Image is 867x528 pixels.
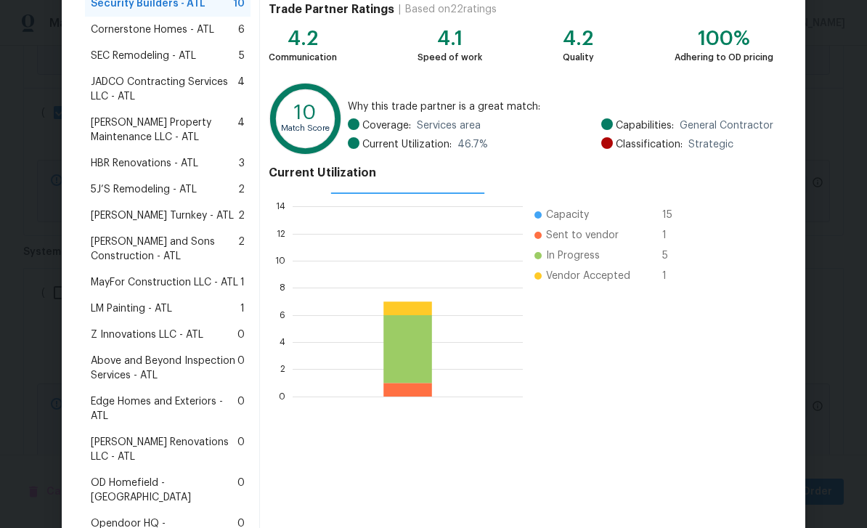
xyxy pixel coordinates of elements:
span: Cornerstone Homes - ATL [91,23,214,37]
span: 0 [237,328,245,342]
span: Above and Beyond Inspection Services - ATL [91,354,237,383]
span: Strategic [688,137,733,152]
span: 0 [237,394,245,423]
span: 5 [239,49,245,63]
text: 10 [275,256,285,265]
span: Vendor Accepted [546,269,630,283]
span: Capacity [546,208,589,222]
text: 0 [279,392,285,401]
h4: Trade Partner Ratings [269,2,394,17]
span: 5J’S Remodeling - ATL [91,182,197,197]
span: [PERSON_NAME] and Sons Construction - ATL [91,235,238,264]
text: 10 [294,102,317,123]
span: 1 [662,228,685,243]
div: Communication [269,50,337,65]
span: [PERSON_NAME] Turnkey - ATL [91,208,234,223]
span: Classification: [616,137,683,152]
text: Match Score [281,124,330,132]
span: Sent to vendor [546,228,619,243]
span: [PERSON_NAME] Renovations LLC - ATL [91,435,237,464]
div: 4.1 [418,31,482,46]
h4: Current Utilization [269,166,773,180]
span: HBR Renovations - ATL [91,156,198,171]
div: Speed of work [418,50,482,65]
span: Z Innovations LLC - ATL [91,328,203,342]
span: Edge Homes and Exteriors - ATL [91,394,237,423]
span: 1 [662,269,685,283]
span: 4 [237,115,245,145]
div: 100% [675,31,773,46]
span: 0 [237,435,245,464]
span: Coverage: [362,118,411,133]
span: 1 [240,301,245,316]
text: 12 [277,230,285,238]
span: 46.7 % [457,137,488,152]
div: Quality [563,50,594,65]
span: OD Homefield - [GEOGRAPHIC_DATA] [91,476,237,505]
span: Why this trade partner is a great match: [348,99,773,114]
div: Adhering to OD pricing [675,50,773,65]
span: Capabilities: [616,118,674,133]
text: 4 [280,338,285,346]
span: Current Utilization: [362,137,452,152]
span: [PERSON_NAME] Property Maintenance LLC - ATL [91,115,237,145]
span: 3 [239,156,245,171]
text: 6 [280,311,285,320]
span: JADCO Contracting Services LLC - ATL [91,75,237,104]
span: Services area [417,118,481,133]
span: 5 [662,248,685,263]
text: 2 [280,365,285,373]
span: 15 [662,208,685,222]
span: 0 [237,476,245,505]
text: 8 [280,283,285,292]
span: General Contractor [680,118,773,133]
span: LM Painting - ATL [91,301,172,316]
div: | [394,2,405,17]
text: 14 [276,202,285,211]
span: 2 [238,235,245,264]
span: 4 [237,75,245,104]
span: 0 [237,354,245,383]
span: In Progress [546,248,600,263]
span: 2 [238,182,245,197]
span: 2 [238,208,245,223]
span: 6 [238,23,245,37]
span: MayFor Construction LLC - ATL [91,275,238,290]
div: Based on 22 ratings [405,2,497,17]
span: SEC Remodeling - ATL [91,49,196,63]
span: 1 [240,275,245,290]
div: 4.2 [563,31,594,46]
div: 4.2 [269,31,337,46]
